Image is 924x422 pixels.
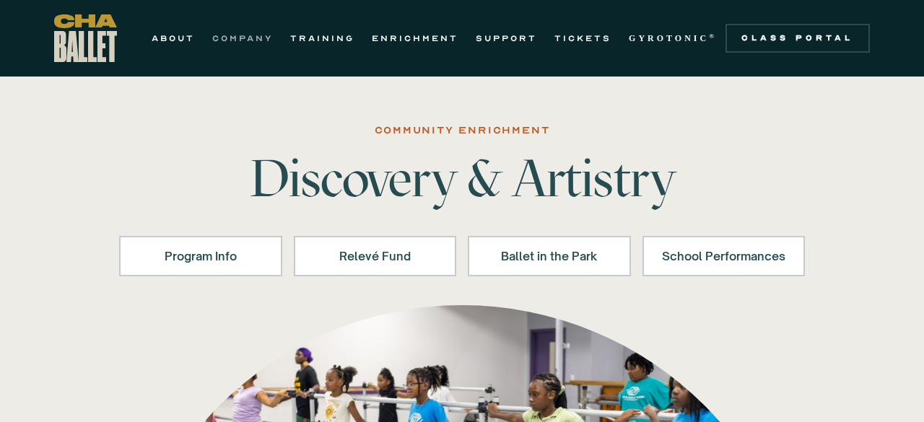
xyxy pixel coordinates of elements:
a: Ballet in the Park [468,236,631,276]
a: Class Portal [725,24,870,53]
a: COMPANY [212,30,273,47]
h1: Discovery & Artistry [237,152,687,204]
div: Program Info [138,247,263,265]
a: SUPPORT [476,30,537,47]
sup: ® [709,32,717,40]
strong: GYROTONIC [629,33,709,43]
div: Relevé Fund [313,247,438,265]
a: GYROTONIC® [629,30,717,47]
a: TICKETS [554,30,611,47]
div: Ballet in the Park [487,247,612,265]
a: ENRICHMENT [372,30,458,47]
a: School Performances [642,236,806,276]
a: Relevé Fund [294,236,457,276]
a: home [54,14,117,62]
div: COMMUNITY ENRICHMENT [375,122,550,139]
a: Program Info [119,236,282,276]
a: TRAINING [290,30,354,47]
div: School Performances [661,247,787,265]
div: Class Portal [734,32,861,44]
a: ABOUT [152,30,195,47]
